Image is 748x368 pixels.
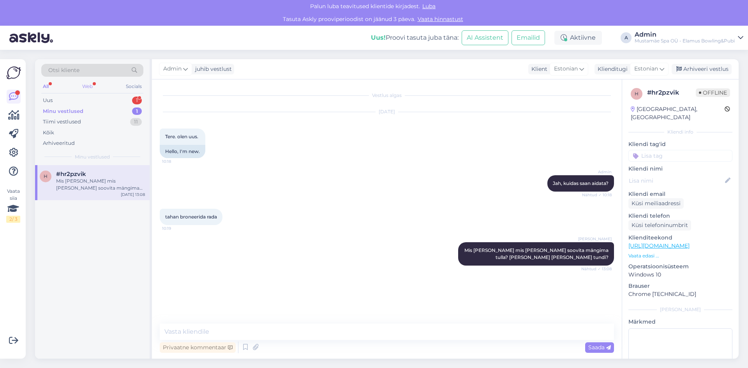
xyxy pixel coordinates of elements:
[162,225,191,231] span: 10:19
[628,252,732,259] p: Vaata edasi ...
[192,65,232,73] div: juhib vestlust
[631,105,725,121] div: [GEOGRAPHIC_DATA], [GEOGRAPHIC_DATA]
[628,212,732,220] p: Kliendi telefon
[628,271,732,279] p: Windows 10
[462,30,508,45] button: AI Assistent
[628,198,684,209] div: Küsi meiliaadressi
[628,318,732,326] p: Märkmed
[581,266,612,272] span: Nähtud ✓ 13:08
[56,178,145,192] div: Mis [PERSON_NAME] mis [PERSON_NAME] soovita mängima tulla? [PERSON_NAME] [PERSON_NAME] tundi?
[582,192,612,198] span: Nähtud ✓ 10:18
[75,153,110,160] span: Minu vestlused
[595,65,628,73] div: Klienditugi
[162,158,191,164] span: 10:18
[628,242,690,249] a: [URL][DOMAIN_NAME]
[629,176,723,185] input: Lisa nimi
[628,282,732,290] p: Brauser
[6,188,20,223] div: Vaata siia
[6,65,21,80] img: Askly Logo
[132,97,142,104] div: 1
[56,171,86,178] span: #hr2pzvik
[371,34,386,41] b: Uus!
[647,88,696,97] div: # hr2pzvik
[132,107,142,115] div: 1
[160,342,236,353] div: Privaatne kommentaar
[130,118,142,126] div: 11
[163,65,182,73] span: Admin
[554,31,602,45] div: Aktiivne
[371,33,459,42] div: Proovi tasuta juba täna:
[121,192,145,197] div: [DATE] 13:08
[124,81,143,92] div: Socials
[44,173,48,179] span: h
[628,306,732,313] div: [PERSON_NAME]
[512,30,545,45] button: Emailid
[628,165,732,173] p: Kliendi nimi
[6,216,20,223] div: 2 / 3
[160,145,205,158] div: Hello, I'm new.
[628,290,732,298] p: Chrome [TECHNICAL_ID]
[628,262,732,271] p: Operatsioonisüsteem
[635,32,743,44] a: AdminMustamäe Spa OÜ - Elamus Bowling&Pubi
[554,65,578,73] span: Estonian
[415,16,466,23] a: Vaata hinnastust
[628,234,732,242] p: Klienditeekond
[696,88,730,97] span: Offline
[634,65,658,73] span: Estonian
[635,91,639,97] span: h
[43,97,53,104] div: Uus
[628,220,691,231] div: Küsi telefoninumbrit
[621,32,632,43] div: A
[464,247,610,260] span: Mis [PERSON_NAME] mis [PERSON_NAME] soovita mängima tulla? [PERSON_NAME] [PERSON_NAME] tundi?
[628,129,732,136] div: Kliendi info
[578,236,612,242] span: [PERSON_NAME]
[43,139,75,147] div: Arhiveeritud
[160,92,614,99] div: Vestlus algas
[528,65,547,73] div: Klient
[160,108,614,115] div: [DATE]
[553,180,609,186] span: Jah, kuidas saan aidata?
[628,190,732,198] p: Kliendi email
[635,38,735,44] div: Mustamäe Spa OÜ - Elamus Bowling&Pubi
[628,140,732,148] p: Kliendi tag'id
[672,64,732,74] div: Arhiveeri vestlus
[165,214,217,220] span: tahan broneerida rada
[165,134,198,139] span: Tere. olen uus.
[43,118,81,126] div: Tiimi vestlused
[628,150,732,162] input: Lisa tag
[41,81,50,92] div: All
[43,129,54,137] div: Kõik
[635,32,735,38] div: Admin
[420,3,438,10] span: Luba
[81,81,94,92] div: Web
[588,344,611,351] span: Saada
[48,66,79,74] span: Otsi kliente
[582,169,612,175] span: Admin
[43,107,83,115] div: Minu vestlused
